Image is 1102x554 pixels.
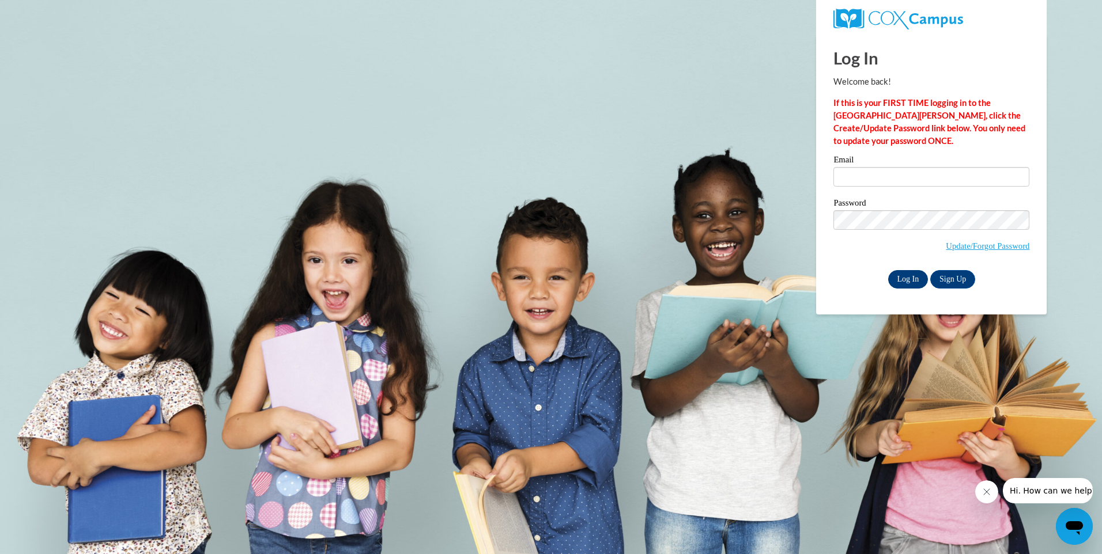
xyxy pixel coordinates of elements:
[888,270,929,289] input: Log In
[833,75,1029,88] p: Welcome back!
[975,480,998,503] iframe: Close message
[1056,508,1093,545] iframe: Button to launch messaging window
[833,46,1029,70] h1: Log In
[930,270,975,289] a: Sign Up
[833,9,1029,29] a: COX Campus
[833,199,1029,210] label: Password
[833,155,1029,167] label: Email
[946,241,1029,251] a: Update/Forgot Password
[833,9,963,29] img: COX Campus
[7,8,93,17] span: Hi. How can we help?
[1003,478,1093,503] iframe: Message from company
[833,98,1025,146] strong: If this is your FIRST TIME logging in to the [GEOGRAPHIC_DATA][PERSON_NAME], click the Create/Upd...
